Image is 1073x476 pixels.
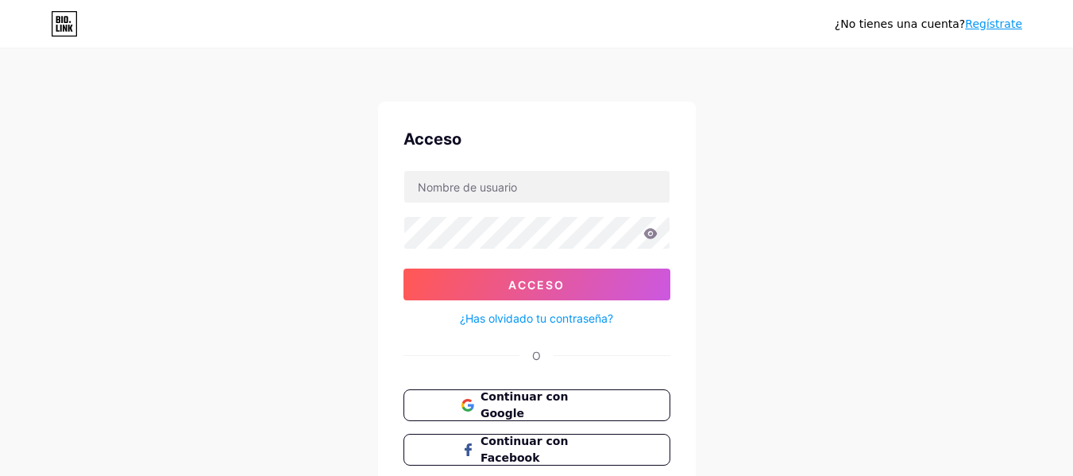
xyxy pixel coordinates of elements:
a: ¿Has olvidado tu contraseña? [460,310,613,327]
button: Continuar con Google [403,389,670,421]
input: Nombre de usuario [404,171,670,203]
font: Continuar con Facebook [481,435,568,464]
font: O [532,349,541,362]
font: Acceso [508,278,565,292]
font: Continuar con Google [481,390,568,420]
font: ¿No tienes una cuenta? [835,17,965,30]
button: Continuar con Facebook [403,434,670,466]
font: Acceso [403,130,461,149]
font: ¿Has olvidado tu contraseña? [460,312,613,325]
button: Acceso [403,269,670,300]
a: Regístrate [965,17,1022,30]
